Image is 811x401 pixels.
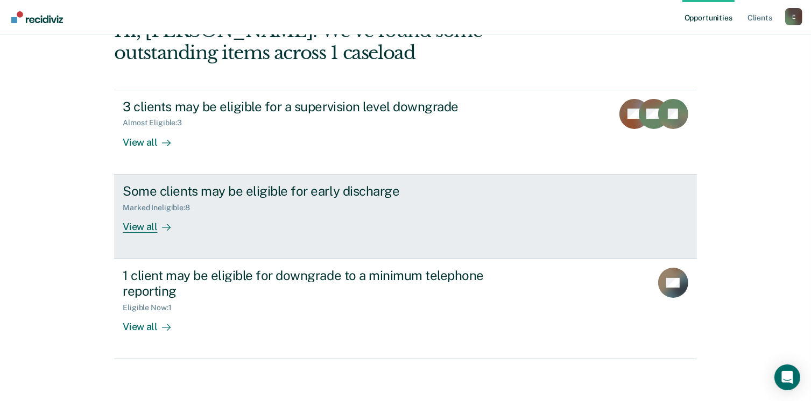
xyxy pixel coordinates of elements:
div: View all [123,212,183,233]
div: View all [123,127,183,148]
div: Some clients may be eligible for early discharge [123,183,500,199]
a: 3 clients may be eligible for a supervision level downgradeAlmost Eligible:3View all [114,90,696,175]
a: 1 client may be eligible for downgrade to a minimum telephone reportingEligible Now:1View all [114,259,696,359]
button: Profile dropdown button [785,8,802,25]
div: 1 client may be eligible for downgrade to a minimum telephone reporting [123,268,500,299]
div: E [785,8,802,25]
div: Marked Ineligible : 8 [123,203,198,212]
div: 3 clients may be eligible for a supervision level downgrade [123,99,500,114]
div: Open Intercom Messenger [774,364,800,390]
div: Hi, [PERSON_NAME]. We’ve found some outstanding items across 1 caseload [114,20,580,64]
a: Some clients may be eligible for early dischargeMarked Ineligible:8View all [114,175,696,259]
img: Recidiviz [11,11,63,23]
div: View all [123,312,183,333]
div: Eligible Now : 1 [123,303,180,312]
div: Almost Eligible : 3 [123,118,191,127]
